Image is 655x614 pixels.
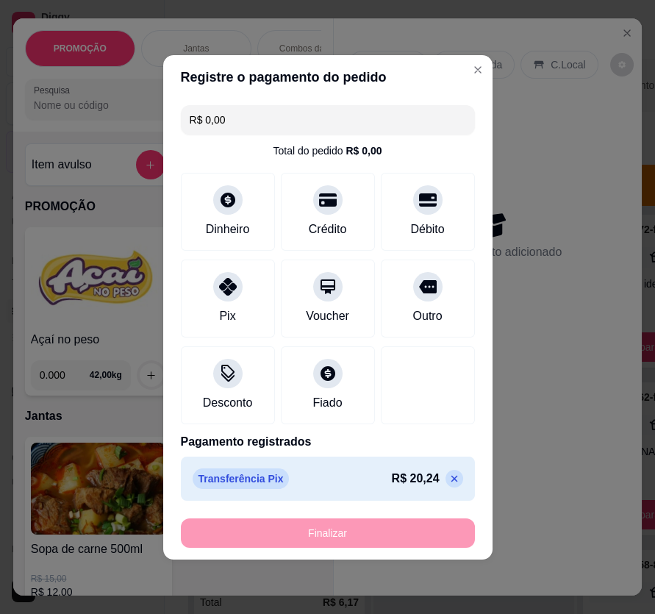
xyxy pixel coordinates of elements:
[181,433,475,451] p: Pagamento registrados
[466,58,490,82] button: Close
[206,221,250,238] div: Dinheiro
[190,105,466,135] input: Ex.: hambúrguer de cordeiro
[312,394,342,412] div: Fiado
[309,221,347,238] div: Crédito
[306,307,349,325] div: Voucher
[193,468,290,489] p: Transferência Pix
[412,307,442,325] div: Outro
[219,307,235,325] div: Pix
[346,143,382,158] div: R$ 0,00
[203,394,253,412] div: Desconto
[410,221,444,238] div: Débito
[163,55,493,99] header: Registre o pagamento do pedido
[273,143,382,158] div: Total do pedido
[392,470,440,488] p: R$ 20,24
